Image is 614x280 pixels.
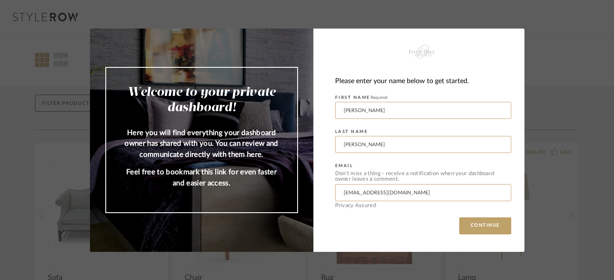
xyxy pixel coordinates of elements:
p: Here you will find everything your dashboard owner has shared with you. You can review and commun... [123,127,280,160]
span: Required [371,95,388,100]
input: Enter First Name [335,102,511,119]
button: CONTINUE [459,217,511,234]
input: Enter Email [335,184,511,201]
div: Please enter your name below to get started. [335,75,511,87]
label: FIRST NAME [335,95,388,100]
p: Feel free to bookmark this link for even faster and easier access. [123,167,280,188]
input: Enter Last Name [335,136,511,153]
div: Privacy Assured [335,203,511,208]
label: EMAIL [335,163,353,168]
h2: Welcome to your private dashboard! [123,85,280,115]
label: LAST NAME [335,129,368,134]
div: Don’t miss a thing - receive a notification when your dashboard owner leaves a comment. [335,171,511,182]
